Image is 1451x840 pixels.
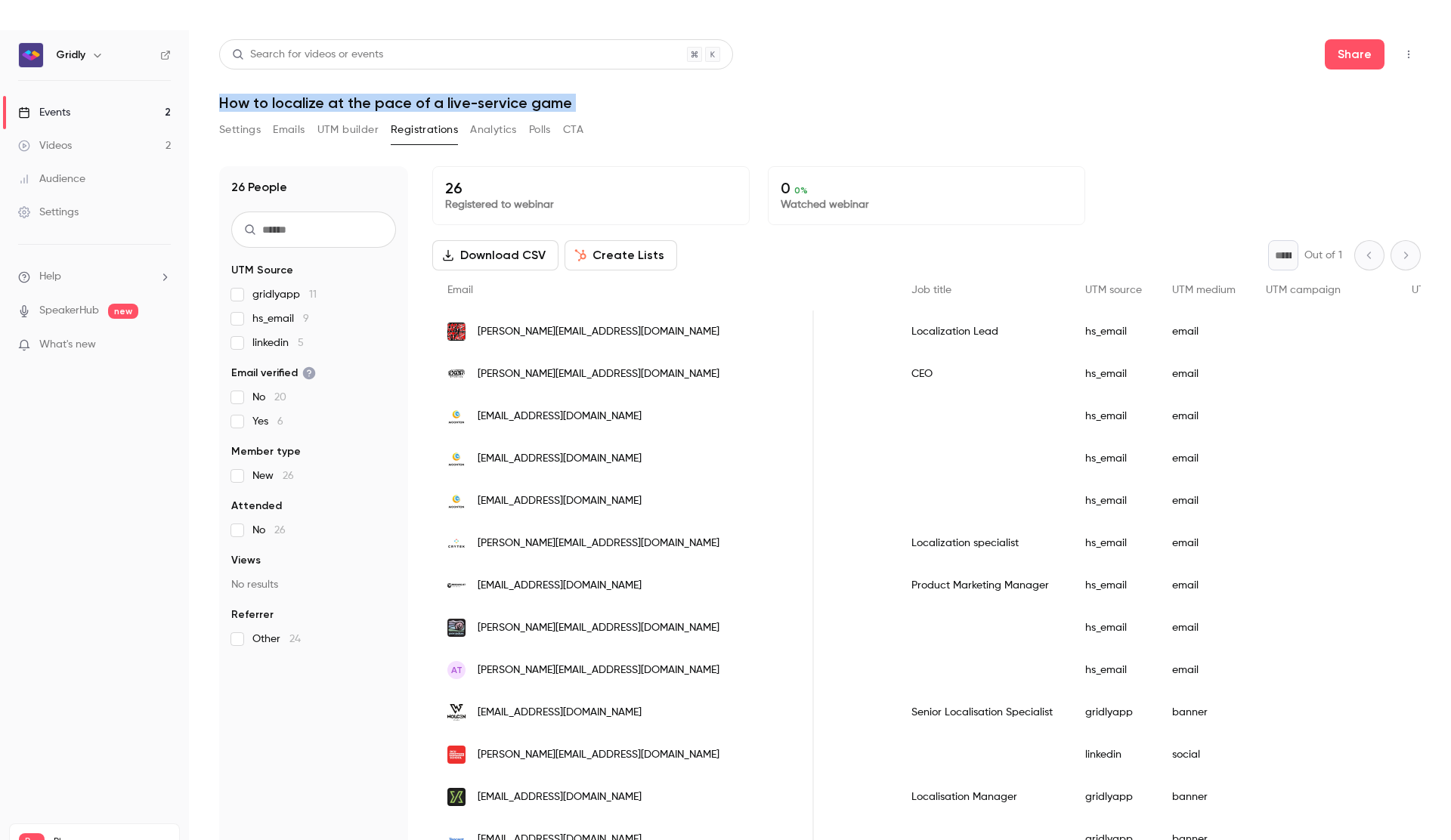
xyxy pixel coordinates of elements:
[896,776,1070,818] div: Localisation Manager
[1157,353,1251,395] div: email
[289,634,301,644] span: 24
[219,94,1421,112] h1: How to localize at the pace of a live-service game
[57,89,135,99] div: Domain Overview
[1157,564,1251,607] div: email
[391,118,458,142] button: Registrations
[1157,522,1251,564] div: email
[1157,649,1251,691] div: email
[252,311,309,326] span: hs_email
[18,105,70,120] div: Events
[447,534,466,552] img: crytek.com
[1325,39,1384,69] button: Share
[274,392,286,403] span: 20
[478,366,719,382] span: [PERSON_NAME][EMAIL_ADDRESS][DOMAIN_NAME]
[252,287,317,302] span: gridlyapp
[563,118,583,142] button: CTA
[231,577,396,592] p: No results
[432,240,558,270] button: Download CSV
[896,353,1070,395] div: CEO
[232,47,383,63] div: Search for videos or events
[39,337,96,353] span: What's new
[565,240,677,270] button: Create Lists
[309,289,317,300] span: 11
[298,338,304,348] span: 5
[1157,480,1251,522] div: email
[478,324,719,340] span: [PERSON_NAME][EMAIL_ADDRESS][DOMAIN_NAME]
[447,703,466,721] img: wolcen-studio.com
[478,578,642,594] span: [EMAIL_ADDRESS][DOMAIN_NAME]
[478,705,642,721] span: [EMAIL_ADDRESS][DOMAIN_NAME]
[1070,649,1157,691] div: hs_email
[108,304,138,319] span: new
[231,366,316,381] span: Email verified
[252,632,301,647] span: Other
[24,39,36,51] img: website_grey.svg
[478,747,719,763] span: [PERSON_NAME][EMAIL_ADDRESS][DOMAIN_NAME]
[252,414,283,429] span: Yes
[274,525,286,536] span: 26
[1070,733,1157,776] div: linkedin
[1157,691,1251,733] div: banner
[303,313,309,324] span: 9
[478,451,642,467] span: [EMAIL_ADDRESS][DOMAIN_NAME]
[478,536,719,551] span: [PERSON_NAME][EMAIL_ADDRESS][DOMAIN_NAME]
[18,205,79,220] div: Settings
[781,179,1072,197] p: 0
[252,523,286,538] span: No
[529,118,551,142] button: Polls
[447,492,466,510] img: moonton.com
[252,335,304,351] span: linkedin
[911,285,951,295] span: Job title
[447,285,473,295] span: Email
[1157,733,1251,776] div: social
[896,564,1070,607] div: Product Marketing Manager
[41,88,53,100] img: tab_domain_overview_orange.svg
[18,138,72,153] div: Videos
[150,88,162,100] img: tab_keywords_by_traffic_grey.svg
[231,444,301,459] span: Member type
[447,365,466,383] img: exorstudios.com
[1070,437,1157,480] div: hs_email
[42,24,74,36] div: v 4.0.25
[39,39,166,51] div: Domain: [DOMAIN_NAME]
[794,185,808,196] span: 0 %
[231,553,261,568] span: Views
[447,449,466,468] img: moonton.com
[231,263,396,647] section: facet-groups
[1070,310,1157,353] div: hs_email
[1085,285,1142,295] span: UTM source
[470,118,517,142] button: Analytics
[896,310,1070,353] div: Localization Lead
[1070,564,1157,607] div: hs_email
[478,662,719,678] span: [PERSON_NAME][EMAIL_ADDRESS][DOMAIN_NAME]
[447,583,466,587] img: wargaming.net
[231,499,282,514] span: Attended
[478,789,642,805] span: [EMAIL_ADDRESS][DOMAIN_NAME]
[478,620,719,636] span: [PERSON_NAME][EMAIL_ADDRESS][DOMAIN_NAME]
[1157,607,1251,649] div: email
[1070,691,1157,733] div: gridlyapp
[1070,607,1157,649] div: hs_email
[283,471,294,481] span: 26
[1157,310,1251,353] div: email
[39,269,61,285] span: Help
[1304,248,1342,263] p: Out of 1
[478,409,642,425] span: [EMAIL_ADDRESS][DOMAIN_NAME]
[1157,395,1251,437] div: email
[231,178,287,196] h1: 26 People
[19,43,43,67] img: Gridly
[167,89,255,99] div: Keywords by Traffic
[56,48,85,63] h6: Gridly
[896,691,1070,733] div: Senior Localisation Specialist
[1172,285,1236,295] span: UTM medium
[447,746,466,764] img: dcu.ie
[447,407,466,425] img: moonton.com
[1070,522,1157,564] div: hs_email
[252,468,294,483] span: New
[24,24,36,36] img: logo_orange.svg
[445,197,737,212] p: Registered to webinar
[39,303,99,319] a: SpeakerHub
[1070,395,1157,437] div: hs_email
[1070,480,1157,522] div: hs_email
[252,390,286,405] span: No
